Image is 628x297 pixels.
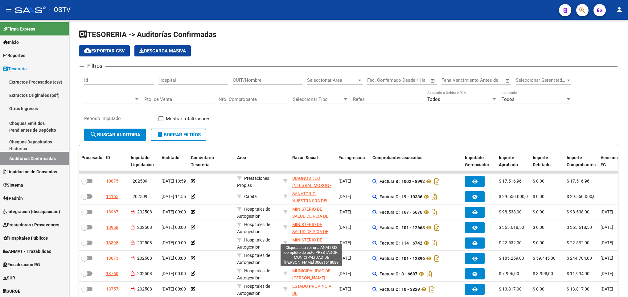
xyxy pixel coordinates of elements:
span: [DATE] 00:00 [162,225,186,230]
span: Todos [502,97,515,102]
span: Seleccionar Tipo [293,97,343,102]
span: Fc. Ingresada [339,155,365,160]
span: Importe Comprobantes [567,155,596,167]
span: Descarga Masiva [139,48,186,54]
span: $ 0,00 [533,179,544,184]
div: 13958 [106,224,118,231]
span: 202508 [137,271,152,276]
span: Seleccionar Area [307,77,357,83]
span: SUR [3,274,15,281]
span: Firma Express [3,26,35,32]
span: [DATE] [339,209,351,214]
span: ANMAT - Trazabilidad [3,248,51,255]
span: [DATE] 13:59 [162,179,186,184]
strong: Factura C : 19 - 10336 [380,194,422,199]
span: Reportes [3,52,25,59]
span: 202508 [137,240,152,245]
div: 13967 [106,208,118,216]
span: Procesado [81,155,102,160]
button: Borrar Filtros [151,129,206,141]
datatable-header-cell: Procesado [79,151,104,171]
span: $ 98.538,00 [499,209,522,214]
span: Hospitales de Autogestión [237,284,270,296]
datatable-header-cell: Auditado [159,151,188,171]
span: Razon Social [292,155,318,160]
datatable-header-cell: Importe Comprobantes [564,151,598,171]
span: Borrar Filtros [156,132,201,138]
span: 202508 [137,287,152,291]
span: [DATE] [601,256,613,261]
span: [DATE] 11:55 [162,194,186,199]
div: - 30708473428 [292,175,334,188]
span: Todos [427,97,440,102]
span: $ 98.538,00 [567,209,589,214]
span: [DATE] [601,240,613,245]
strong: Factura C : 114 - 6742 [380,241,422,245]
datatable-header-cell: Comentario Tesoreria [188,151,235,171]
span: $ 365.618,50 [499,225,524,230]
span: Prestadores / Proveedores [3,221,59,228]
span: Importe Debitado [533,155,551,167]
span: [DATE] [601,271,613,276]
span: Integración (discapacidad) [3,208,60,215]
span: $ 17.516,96 [499,179,522,184]
mat-icon: delete [156,131,164,138]
span: Seleccionar Gerenciador [516,77,566,83]
span: [DATE] [601,225,613,230]
span: $ 0,00 [533,194,544,199]
span: MINISTERIO DE SALUD DE PCIA DE BSAS [292,207,328,226]
span: $ 22.532,00 [499,240,522,245]
span: $ 0,00 [533,225,544,230]
span: [DATE] 00:00 [162,271,186,276]
span: $ 59.445,00 [533,256,556,261]
datatable-header-cell: Imputado Gerenciador [462,151,496,171]
span: MUNICIPALIDAD DE [PERSON_NAME] [292,268,330,280]
div: - 30626983398 [292,252,334,265]
span: $ 0,00 [533,287,544,291]
mat-icon: cloud_download [84,47,91,54]
span: 202508 [137,256,152,261]
span: [DATE] 00:00 [162,256,186,261]
span: Prestaciones Propias [237,176,269,188]
span: $ 13.817,00 [567,287,589,291]
span: $ 29.550.000,00 [567,194,598,199]
span: $ 365.618,50 [567,225,592,230]
span: $ 17.516,96 [567,179,589,184]
span: Liquidación de Convenios [3,168,57,175]
span: MINISTERIO DE SALUD DE PCIA DE BSAS [292,253,328,272]
span: Auditado [162,155,179,160]
datatable-header-cell: Area [235,151,281,171]
i: Descargar documento [433,223,441,233]
span: [DATE] [339,179,351,184]
datatable-header-cell: Importe Aprobado [496,151,530,171]
span: [DATE] 00:00 [162,240,186,245]
span: Inicio [3,39,19,46]
span: Padrón [3,195,23,202]
div: - 30626983398 [292,237,334,250]
span: $ 7.996,00 [499,271,519,276]
mat-icon: person [616,6,623,13]
span: $ 0,00 [533,209,544,214]
span: Area [237,155,246,160]
div: - 30626983398 [292,221,334,234]
button: Open calendar [429,77,437,84]
span: [DATE] [339,271,351,276]
span: MINISTERIO DE SALUD DE PCIA DE BSAS [292,237,328,257]
strong: Factura C : 101 - 12663 [380,225,425,230]
i: Descargar documento [430,192,438,202]
button: Descarga Masiva [134,45,191,56]
span: DIAGNOSTICO INTEGRAL MORON -DIMO S.R.L. [292,176,331,195]
strong: Factura B : 1002 - 8992 [380,179,425,184]
i: Descargar documento [428,284,436,294]
button: Exportar CSV [79,45,130,56]
span: ID [106,155,110,160]
span: [DATE] [601,209,613,214]
mat-icon: search [90,131,97,138]
strong: Factura C : 167 - 5676 [380,210,422,215]
div: - 30673377544 [292,283,334,296]
h3: Filtros [84,62,105,70]
span: - OSTV [49,3,71,17]
span: [DATE] [339,225,351,230]
span: Capita [244,194,257,199]
span: [DATE] [339,194,351,199]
